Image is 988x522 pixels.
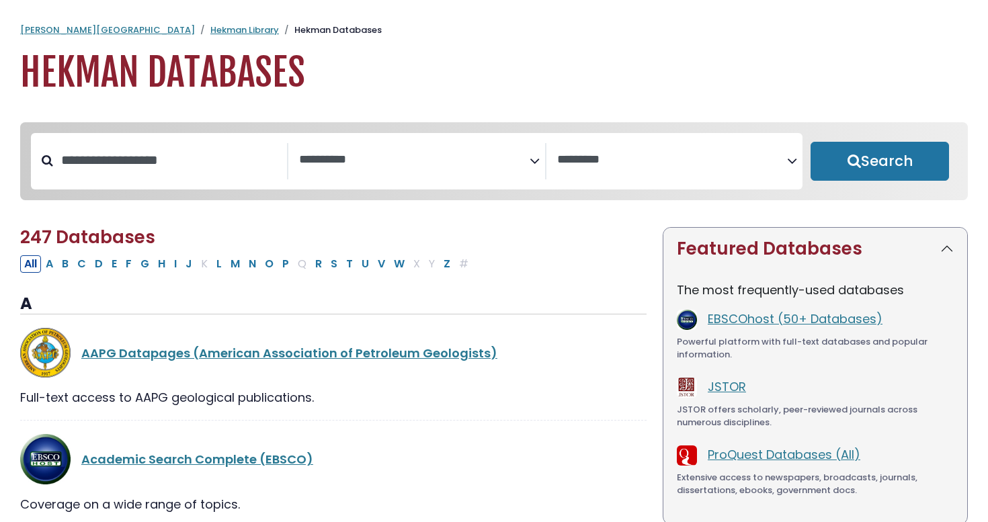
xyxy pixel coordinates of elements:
button: Filter Results D [91,255,107,273]
button: Filter Results F [122,255,136,273]
div: Coverage on a wide range of topics. [20,495,647,513]
textarea: Search [557,153,787,167]
h3: A [20,294,647,314]
div: Powerful platform with full-text databases and popular information. [677,335,954,361]
textarea: Search [299,153,529,167]
button: Filter Results H [154,255,169,273]
button: Filter Results M [227,255,244,273]
div: JSTOR offers scholarly, peer-reviewed journals across numerous disciplines. [677,403,954,429]
p: The most frequently-used databases [677,281,954,299]
div: Alpha-list to filter by first letter of database name [20,255,474,271]
div: Full-text access to AAPG geological publications. [20,388,647,406]
button: Filter Results B [58,255,73,273]
button: Filter Results P [278,255,293,273]
li: Hekman Databases [279,24,382,37]
button: Filter Results O [261,255,278,273]
button: Filter Results S [327,255,341,273]
nav: Search filters [20,122,968,200]
button: Filter Results Z [440,255,454,273]
a: AAPG Datapages (American Association of Petroleum Geologists) [81,345,497,361]
input: Search database by title or keyword [53,149,287,171]
a: Hekman Library [210,24,279,36]
button: Filter Results C [73,255,90,273]
button: Filter Results E [108,255,121,273]
a: JSTOR [708,378,746,395]
button: Filter Results T [342,255,357,273]
button: Filter Results I [170,255,181,273]
a: ProQuest Databases (All) [708,446,860,463]
button: Filter Results R [311,255,326,273]
a: EBSCOhost (50+ Databases) [708,310,882,327]
button: Filter Results L [212,255,226,273]
button: Filter Results U [358,255,373,273]
h1: Hekman Databases [20,50,968,95]
button: Filter Results N [245,255,260,273]
a: Academic Search Complete (EBSCO) [81,451,313,468]
nav: breadcrumb [20,24,968,37]
button: All [20,255,41,273]
button: Filter Results G [136,255,153,273]
button: Filter Results V [374,255,389,273]
a: [PERSON_NAME][GEOGRAPHIC_DATA] [20,24,195,36]
button: Featured Databases [663,228,967,270]
span: 247 Databases [20,225,155,249]
button: Submit for Search Results [811,142,949,181]
button: Filter Results A [42,255,57,273]
div: Extensive access to newspapers, broadcasts, journals, dissertations, ebooks, government docs. [677,471,954,497]
button: Filter Results W [390,255,409,273]
button: Filter Results J [181,255,196,273]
